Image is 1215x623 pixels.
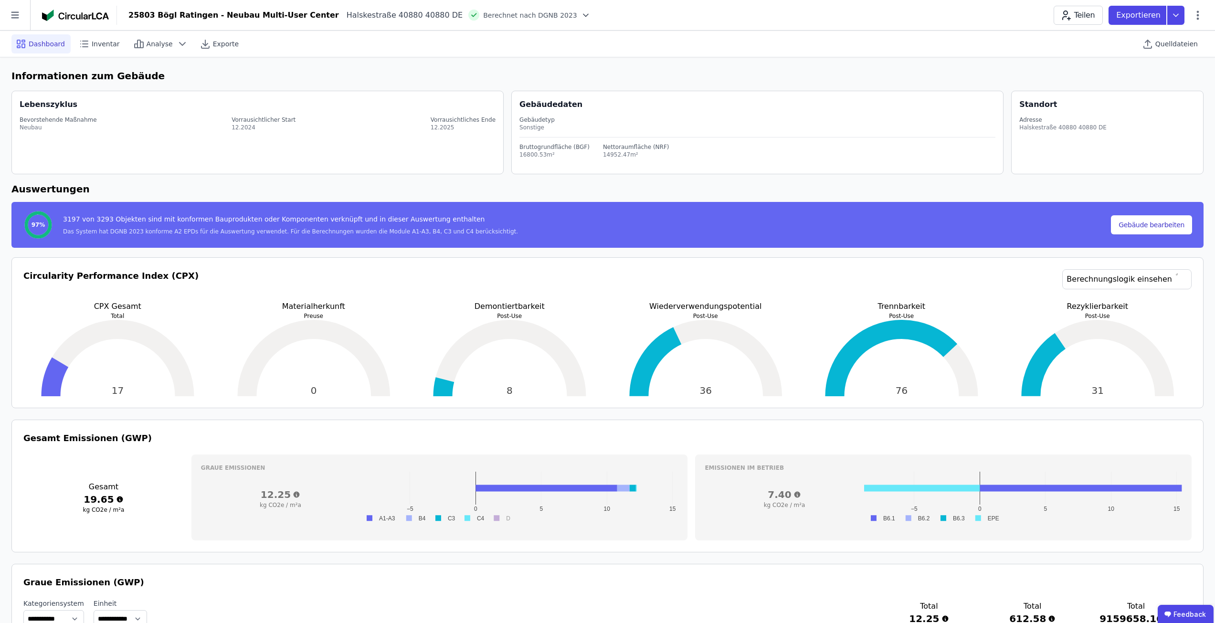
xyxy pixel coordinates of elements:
h3: 12.25 [201,488,360,501]
div: Gebäudedaten [519,99,1003,110]
p: Post-Use [807,312,996,320]
p: Post-Use [612,312,800,320]
div: Halskestraße 40880 40880 DE [1019,124,1107,131]
button: Gebäude bearbeiten [1111,215,1192,234]
div: Lebenszyklus [20,99,77,110]
h3: Gesamt Emissionen (GWP) [23,432,1192,445]
div: Sonstige [519,124,995,131]
h3: kg CO2e / m²a [705,501,864,509]
img: Concular [42,10,109,21]
h3: Total [1099,601,1173,612]
div: Bruttogrundfläche (BGF) [519,143,590,151]
p: Exportieren [1116,10,1162,21]
h3: kg CO2e / m²a [201,501,360,509]
h3: Emissionen im betrieb [705,464,1182,472]
div: Vorrausichtlicher Start [232,116,296,124]
div: 3197 von 3293 Objekten sind mit konformen Bauprodukten oder Komponenten verknüpft und in dieser A... [63,214,518,228]
h3: 19.65 [23,493,184,506]
p: Rezyklierbarkeit [1004,301,1192,312]
span: Analyse [147,39,173,49]
a: Berechnungslogik einsehen [1062,269,1192,289]
div: Gebäudetyp [519,116,995,124]
div: Nettoraumfläche (NRF) [603,143,669,151]
p: Post-Use [415,312,604,320]
p: Wiederverwendungspotential [612,301,800,312]
h6: Auswertungen [11,182,1204,196]
p: Preuse [220,312,408,320]
p: Total [23,312,212,320]
p: CPX Gesamt [23,301,212,312]
div: Neubau [20,124,97,131]
span: Quelldateien [1155,39,1198,49]
div: 12.2025 [431,124,496,131]
div: 14952.47m² [603,151,669,158]
span: Inventar [92,39,120,49]
h3: Graue Emissionen (GWP) [23,576,1192,589]
label: Kategoriensystem [23,599,84,608]
h3: Graue Emissionen [201,464,678,472]
div: 12.2024 [232,124,296,131]
h3: Total [996,601,1069,612]
div: Bevorstehende Maßnahme [20,116,97,124]
h6: Informationen zum Gebäude [11,69,1204,83]
span: Exporte [213,39,239,49]
h3: Circularity Performance Index (CPX) [23,269,199,301]
p: Demontiertbarkeit [415,301,604,312]
div: 16800.53m² [519,151,590,158]
h3: Total [892,601,965,612]
div: 25803 Bögl Ratingen - Neubau Multi-User Center [128,10,339,21]
div: Halskestraße 40880 40880 DE [339,10,463,21]
h3: kg CO2e / m²a [23,506,184,514]
h3: Gesamt [23,481,184,493]
div: Adresse [1019,116,1107,124]
div: Vorrausichtliches Ende [431,116,496,124]
p: Post-Use [1004,312,1192,320]
span: 97% [32,221,45,229]
span: Berechnet nach DGNB 2023 [483,11,577,20]
h3: 7.40 [705,488,864,501]
label: Einheit [94,599,147,608]
div: Standort [1019,99,1057,110]
button: Teilen [1054,6,1103,25]
span: Dashboard [29,39,65,49]
div: Das System hat DGNB 2023 konforme A2 EPDs für die Auswertung verwendet. Für die Berechnungen wurd... [63,228,518,235]
p: Materialherkunft [220,301,408,312]
p: Trennbarkeit [807,301,996,312]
